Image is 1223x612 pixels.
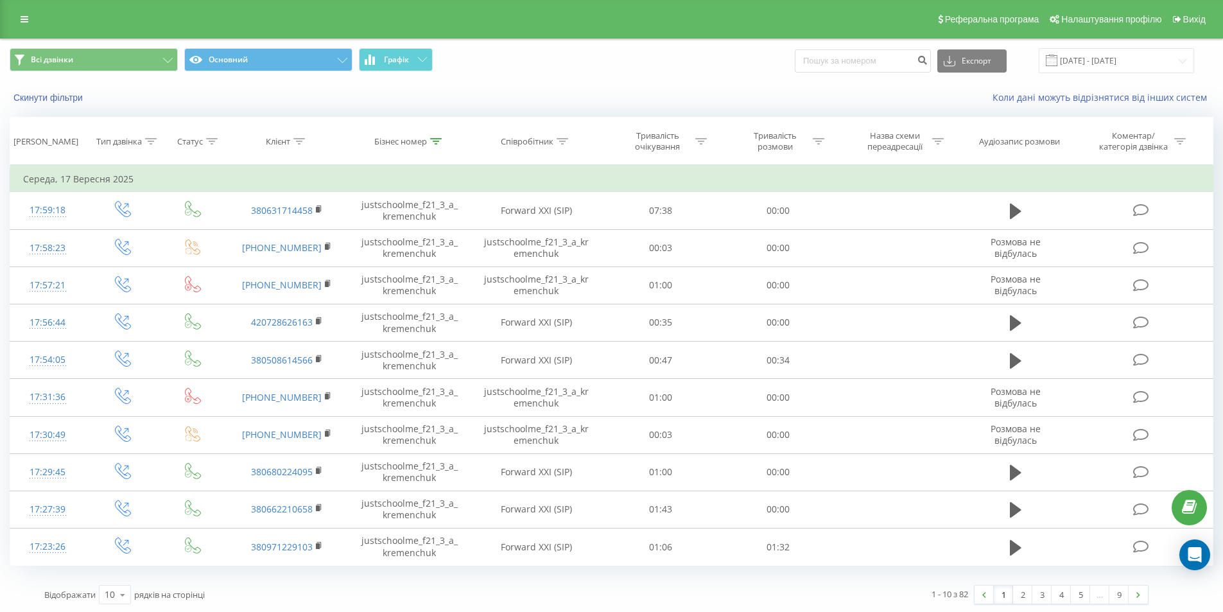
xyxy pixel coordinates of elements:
[602,416,720,453] td: 00:03
[602,529,720,566] td: 01:06
[348,491,470,528] td: justschoolme_f21_3_a_kremenchuk
[348,416,470,453] td: justschoolme_f21_3_a_kremenchuk
[471,192,602,229] td: Forward XXI (SIP)
[242,241,322,254] a: [PHONE_NUMBER]
[932,588,968,600] div: 1 - 10 з 82
[23,310,73,335] div: 17:56:44
[991,423,1041,446] span: Розмова не відбулась
[720,491,837,528] td: 00:00
[602,192,720,229] td: 07:38
[471,491,602,528] td: Forward XXI (SIP)
[720,453,837,491] td: 00:00
[602,453,720,491] td: 01:00
[251,466,313,478] a: 380680224095
[991,273,1041,297] span: Розмова не відбулась
[10,166,1213,192] td: Середа, 17 Вересня 2025
[720,379,837,416] td: 00:00
[1032,586,1052,604] a: 3
[979,136,1060,147] div: Аудіозапис розмови
[384,55,409,64] span: Графік
[23,534,73,559] div: 17:23:26
[720,304,837,341] td: 00:00
[937,49,1007,73] button: Експорт
[795,49,931,73] input: Пошук за номером
[720,342,837,379] td: 00:34
[471,267,602,304] td: justschoolme_f21_3_a_kremenchuk
[134,589,205,600] span: рядків на сторінці
[991,236,1041,259] span: Розмова не відбулась
[10,48,178,71] button: Всі дзвінки
[720,416,837,453] td: 00:00
[242,391,322,403] a: [PHONE_NUMBER]
[184,48,352,71] button: Основний
[348,529,470,566] td: justschoolme_f21_3_a_kremenchuk
[10,92,89,103] button: Скинути фільтри
[105,588,115,601] div: 10
[1061,14,1161,24] span: Налаштування профілю
[471,229,602,267] td: justschoolme_f21_3_a_kremenchuk
[242,428,322,441] a: [PHONE_NUMBER]
[623,130,692,152] div: Тривалість очікування
[266,136,290,147] div: Клієнт
[993,91,1213,103] a: Коли дані можуть відрізнятися вiд інших систем
[359,48,433,71] button: Графік
[348,304,470,341] td: justschoolme_f21_3_a_kremenchuk
[44,589,96,600] span: Відображати
[1071,586,1090,604] a: 5
[348,453,470,491] td: justschoolme_f21_3_a_kremenchuk
[23,273,73,298] div: 17:57:21
[251,541,313,553] a: 380971229103
[602,491,720,528] td: 01:43
[471,529,602,566] td: Forward XXI (SIP)
[501,136,553,147] div: Співробітник
[720,529,837,566] td: 01:32
[251,503,313,515] a: 380662210658
[720,229,837,267] td: 00:00
[13,136,78,147] div: [PERSON_NAME]
[23,385,73,410] div: 17:31:36
[994,586,1013,604] a: 1
[23,236,73,261] div: 17:58:23
[471,304,602,341] td: Forward XXI (SIP)
[471,379,602,416] td: justschoolme_f21_3_a_kremenchuk
[860,130,929,152] div: Назва схеми переадресації
[741,130,810,152] div: Тривалість розмови
[242,279,322,291] a: [PHONE_NUMBER]
[1183,14,1206,24] span: Вихід
[96,136,142,147] div: Тип дзвінка
[31,55,73,65] span: Всі дзвінки
[602,267,720,304] td: 01:00
[348,379,470,416] td: justschoolme_f21_3_a_kremenchuk
[251,316,313,328] a: 420728626163
[1096,130,1171,152] div: Коментар/категорія дзвінка
[1109,586,1129,604] a: 9
[602,304,720,341] td: 00:35
[348,229,470,267] td: justschoolme_f21_3_a_kremenchuk
[602,379,720,416] td: 01:00
[602,229,720,267] td: 00:03
[1052,586,1071,604] a: 4
[471,453,602,491] td: Forward XXI (SIP)
[23,198,73,223] div: 17:59:18
[720,267,837,304] td: 00:00
[251,354,313,366] a: 380508614566
[1013,586,1032,604] a: 2
[991,385,1041,409] span: Розмова не відбулась
[23,423,73,448] div: 17:30:49
[471,416,602,453] td: justschoolme_f21_3_a_kremenchuk
[177,136,203,147] div: Статус
[374,136,427,147] div: Бізнес номер
[348,192,470,229] td: justschoolme_f21_3_a_kremenchuk
[251,204,313,216] a: 380631714458
[602,342,720,379] td: 00:47
[23,497,73,522] div: 17:27:39
[720,192,837,229] td: 00:00
[23,460,73,485] div: 17:29:45
[348,342,470,379] td: justschoolme_f21_3_a_kremenchuk
[23,347,73,372] div: 17:54:05
[348,267,470,304] td: justschoolme_f21_3_a_kremenchuk
[1090,586,1109,604] div: …
[1179,539,1210,570] div: Open Intercom Messenger
[471,342,602,379] td: Forward XXI (SIP)
[945,14,1039,24] span: Реферальна програма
